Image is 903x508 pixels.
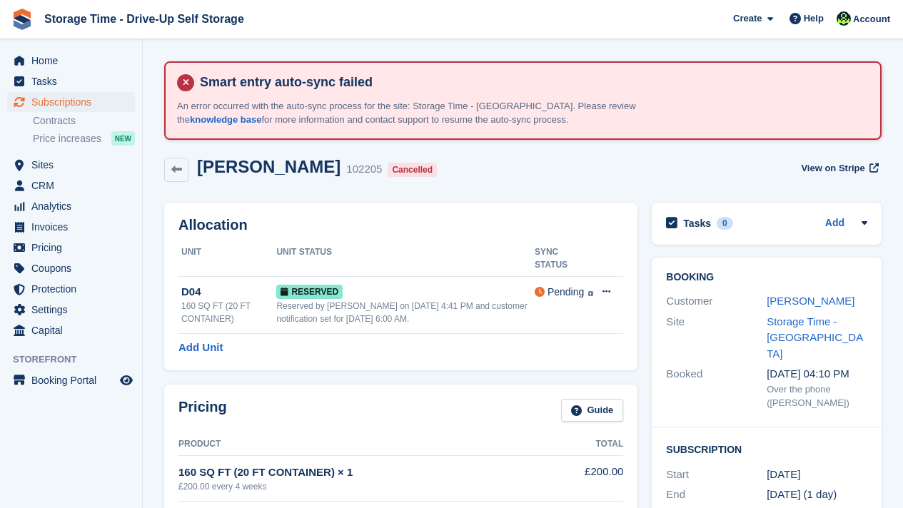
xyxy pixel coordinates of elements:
a: menu [7,176,135,195]
h2: [PERSON_NAME] [197,157,340,176]
th: Total [543,433,623,456]
img: icon-info-grey-7440780725fd019a000dd9b08b2336e03edf1995a4989e88bcd33f0948082b44.svg [588,291,593,296]
time: 2025-08-20 23:00:00 UTC [767,467,800,483]
a: menu [7,238,135,258]
div: Customer [666,293,767,310]
span: Capital [31,320,117,340]
a: Add Unit [178,340,223,356]
div: [DATE] 04:10 PM [767,366,867,382]
span: Account [853,12,890,26]
span: Sites [31,155,117,175]
div: 0 [717,217,733,230]
div: Reserved by [PERSON_NAME] on [DATE] 4:41 PM and customer notification set for [DATE] 6:00 AM. [276,300,534,325]
img: Laaibah Sarwar [837,11,851,26]
a: Storage Time - [GEOGRAPHIC_DATA] [767,315,863,360]
a: Guide [561,399,624,422]
a: knowledge base [190,114,261,125]
a: menu [7,217,135,237]
a: Price increases NEW [33,131,135,146]
a: menu [7,370,135,390]
div: Booked [666,366,767,410]
p: An error occurred with the auto-sync process for the site: Storage Time - [GEOGRAPHIC_DATA]. Plea... [177,99,677,127]
span: Booking Portal [31,370,117,390]
th: Product [178,433,543,456]
td: £200.00 [543,456,623,501]
a: menu [7,258,135,278]
div: 160 SQ FT (20 FT CONTAINER) [181,300,276,325]
span: Tasks [31,71,117,91]
span: Invoices [31,217,117,237]
div: Cancelled [388,163,437,177]
span: Help [804,11,824,26]
a: menu [7,92,135,112]
div: £200.00 every 4 weeks [178,480,543,493]
span: Create [733,11,762,26]
a: menu [7,71,135,91]
th: Unit Status [276,241,534,277]
a: Add [825,215,844,232]
span: Pricing [31,238,117,258]
th: Sync Status [535,241,594,277]
h2: Tasks [683,217,711,230]
a: Preview store [118,372,135,389]
h2: Pricing [178,399,227,422]
a: [PERSON_NAME] [767,295,854,307]
a: menu [7,196,135,216]
div: Site [666,314,767,362]
span: Coupons [31,258,117,278]
h2: Allocation [178,217,623,233]
div: NEW [111,131,135,146]
span: Reserved [276,285,343,299]
span: Storefront [13,352,142,367]
a: menu [7,51,135,71]
a: menu [7,155,135,175]
span: Settings [31,300,117,320]
div: End [666,487,767,503]
span: [DATE] (1 day) [767,488,837,500]
h2: Subscription [666,442,867,456]
img: stora-icon-8386f47178a22dfd0bd8f6a31ec36ba5ce8667c1dd55bd0f319d3a0aa187defe.svg [11,9,33,30]
span: Protection [31,279,117,299]
a: menu [7,300,135,320]
div: 160 SQ FT (20 FT CONTAINER) × 1 [178,464,543,481]
span: Subscriptions [31,92,117,112]
span: Price increases [33,132,101,146]
a: menu [7,320,135,340]
a: menu [7,279,135,299]
h4: Smart entry auto-sync failed [194,74,869,91]
span: CRM [31,176,117,195]
div: Pending [548,285,584,300]
h2: Booking [666,272,867,283]
div: Over the phone ([PERSON_NAME]) [767,382,867,410]
a: View on Stripe [795,157,882,181]
span: Analytics [31,196,117,216]
a: Storage Time - Drive-Up Self Storage [39,7,250,31]
th: Unit [178,241,276,277]
span: View on Stripe [801,161,864,176]
div: 102205 [346,161,382,178]
span: Home [31,51,117,71]
div: Start [666,467,767,483]
div: D04 [181,284,276,300]
a: Contracts [33,114,135,128]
